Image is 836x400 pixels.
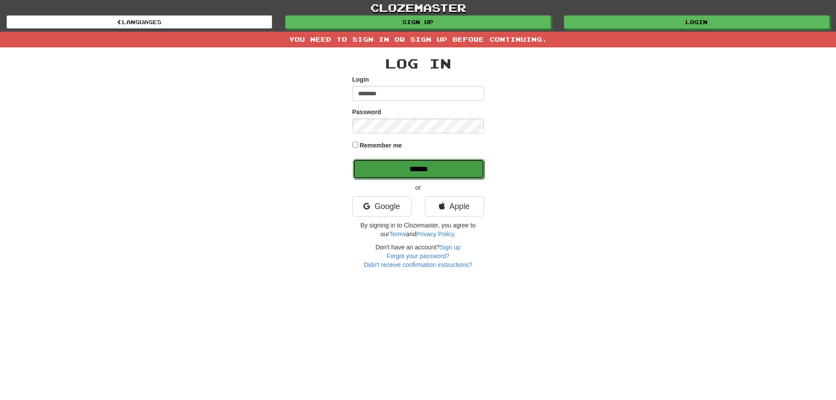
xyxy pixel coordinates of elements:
[564,15,829,29] a: Login
[416,231,454,238] a: Privacy Policy
[352,221,484,238] p: By signing in to Clozemaster, you agree to our and .
[352,75,369,84] label: Login
[389,231,406,238] a: Terms
[352,196,412,216] a: Google
[285,15,551,29] a: Sign up
[352,243,484,269] div: Don't have an account?
[352,108,381,116] label: Password
[364,261,472,268] a: Didn't receive confirmation instructions?
[387,252,449,259] a: Forgot your password?
[440,244,460,251] a: Sign up
[7,15,272,29] a: Languages
[425,196,484,216] a: Apple
[352,56,484,71] h2: Log In
[352,183,484,192] p: or
[359,141,402,150] label: Remember me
